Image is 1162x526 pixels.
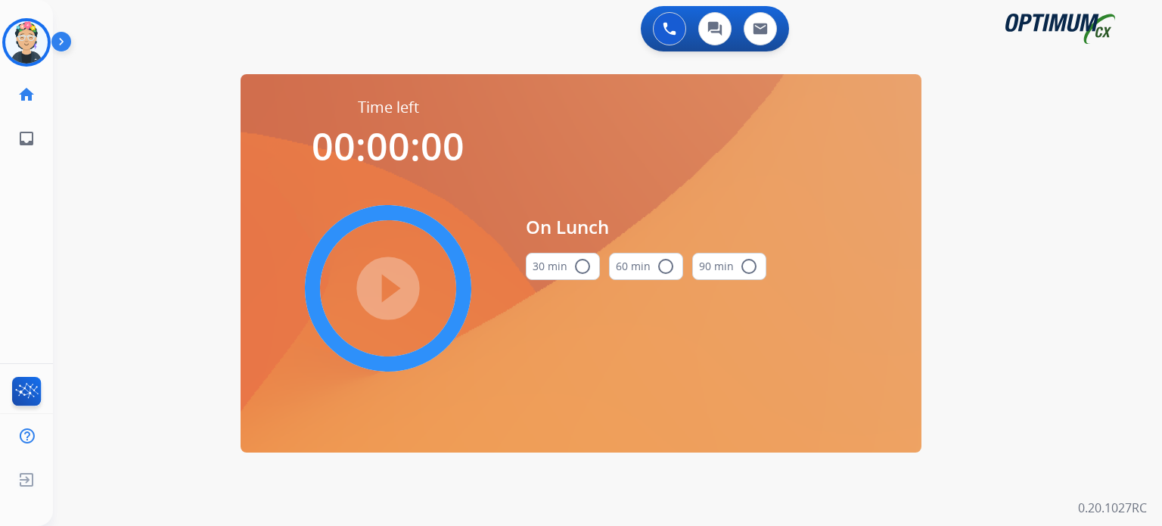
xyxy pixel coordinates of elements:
[609,253,683,280] button: 60 min
[5,21,48,64] img: avatar
[312,120,464,172] span: 00:00:00
[17,129,36,148] mat-icon: inbox
[573,257,592,275] mat-icon: radio_button_unchecked
[526,213,766,241] span: On Lunch
[358,97,419,118] span: Time left
[740,257,758,275] mat-icon: radio_button_unchecked
[526,253,600,280] button: 30 min
[657,257,675,275] mat-icon: radio_button_unchecked
[1078,499,1147,517] p: 0.20.1027RC
[17,86,36,104] mat-icon: home
[692,253,766,280] button: 90 min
